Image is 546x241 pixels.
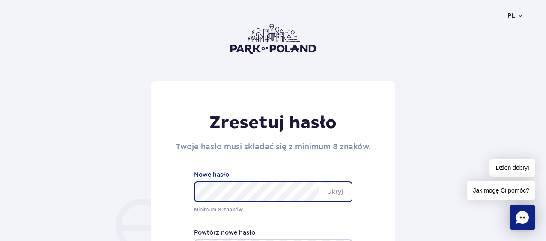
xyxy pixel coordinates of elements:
span: Jak mogę Ci pomóc? [467,181,535,200]
span: Minimum 8 znaków. [194,205,352,214]
span: Dzień dobry! [489,159,535,177]
h1: Zresetuj hasło [176,112,371,134]
label: Powtórz nowe hasło [194,228,255,237]
span: Ukryj [319,183,352,201]
label: Nowe hasło [194,170,229,179]
img: Park of Poland logo [230,24,316,54]
div: Chat [510,205,535,230]
button: pl [507,11,524,20]
h2: Twoje hasło musi składać się z minimum 8 znaków. [176,141,371,153]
